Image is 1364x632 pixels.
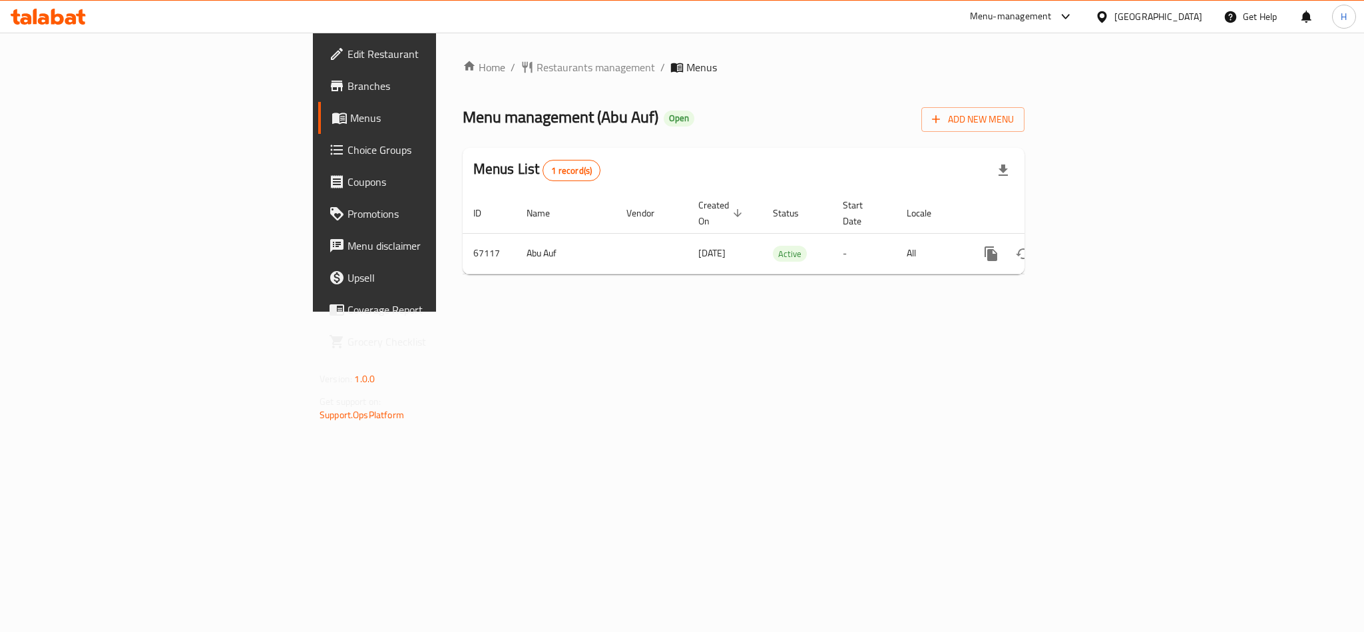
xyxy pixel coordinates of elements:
[318,198,541,230] a: Promotions
[921,107,1024,132] button: Add New Menu
[318,166,541,198] a: Coupons
[686,59,717,75] span: Menus
[1007,238,1039,270] button: Change Status
[347,334,530,350] span: Grocery Checklist
[1114,9,1202,24] div: [GEOGRAPHIC_DATA]
[463,102,658,132] span: Menu management ( Abu Auf )
[318,102,541,134] a: Menus
[537,59,655,75] span: Restaurants management
[473,205,499,221] span: ID
[698,197,746,229] span: Created On
[347,46,530,62] span: Edit Restaurant
[832,233,896,274] td: -
[543,164,600,177] span: 1 record(s)
[347,238,530,254] span: Menu disclaimer
[664,113,694,124] span: Open
[318,230,541,262] a: Menu disclaimer
[320,393,381,410] span: Get support on:
[970,9,1052,25] div: Menu-management
[896,233,965,274] td: All
[664,111,694,127] div: Open
[626,205,672,221] span: Vendor
[543,160,600,181] div: Total records count
[965,193,1114,234] th: Actions
[318,262,541,294] a: Upsell
[987,155,1019,186] div: Export file
[347,174,530,190] span: Coupons
[350,110,530,126] span: Menus
[932,111,1014,128] span: Add New Menu
[318,38,541,70] a: Edit Restaurant
[318,294,541,326] a: Coverage Report
[354,370,375,388] span: 1.0.0
[907,205,949,221] span: Locale
[527,205,567,221] span: Name
[473,159,600,181] h2: Menus List
[347,206,530,222] span: Promotions
[347,302,530,318] span: Coverage Report
[347,142,530,158] span: Choice Groups
[463,193,1114,274] table: enhanced table
[318,134,541,166] a: Choice Groups
[843,197,880,229] span: Start Date
[521,59,655,75] a: Restaurants management
[347,270,530,286] span: Upsell
[318,70,541,102] a: Branches
[320,406,404,424] a: Support.OpsPlatform
[347,78,530,94] span: Branches
[773,205,816,221] span: Status
[318,326,541,358] a: Grocery Checklist
[320,370,352,388] span: Version:
[773,246,807,262] span: Active
[1341,9,1347,24] span: H
[975,238,1007,270] button: more
[463,59,1024,75] nav: breadcrumb
[698,244,726,262] span: [DATE]
[516,233,616,274] td: Abu Auf
[660,59,665,75] li: /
